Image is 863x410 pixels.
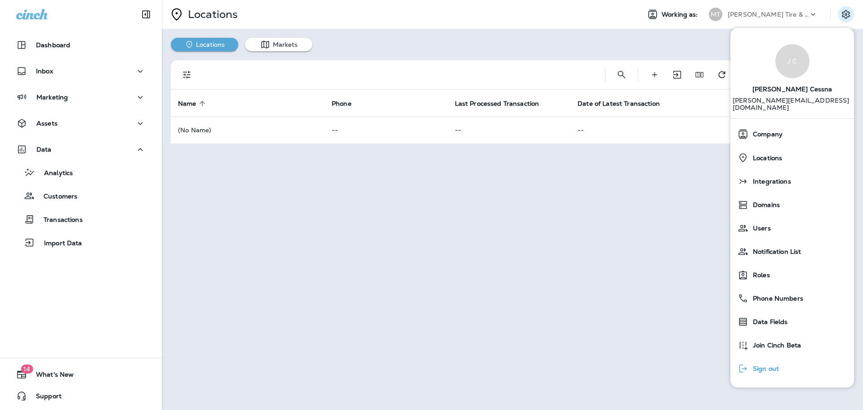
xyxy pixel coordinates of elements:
span: Last Processed Transaction [455,99,551,108]
button: Search Locations [613,66,631,84]
span: Working as: [662,11,700,18]
p: [PERSON_NAME] Tire & Auto [728,11,809,18]
p: Data [36,146,52,153]
p: [PERSON_NAME][EMAIL_ADDRESS][DOMAIN_NAME] [733,97,852,118]
span: Name [178,99,208,108]
span: Phone Numbers [748,295,803,302]
p: (No Name) [178,126,317,134]
span: Roles [748,271,770,279]
button: Assets [9,114,153,132]
span: Users [748,225,771,232]
a: Integrations [734,172,850,190]
button: Notification List [730,240,854,263]
button: Markets [245,38,312,51]
button: Locations [730,146,854,170]
button: Analytics [9,163,153,182]
p: Dashboard [36,41,70,49]
button: Company [730,122,854,146]
button: Edit Fields [690,66,708,84]
div: J C [775,44,810,78]
button: Join Cinch Beta [730,333,854,357]
button: Support [9,387,153,405]
button: Filters [178,66,196,84]
span: Date of Latest Transaction [578,99,672,108]
p: -- [332,126,440,134]
a: Phone Numbers [734,289,850,307]
button: Data [9,140,153,158]
span: Phone [332,100,351,108]
a: Roles [734,266,850,284]
span: Integrations [748,178,791,185]
button: Import Data [9,233,153,252]
p: Analytics [35,169,73,178]
button: Transactions [9,210,153,229]
button: Marketing [9,88,153,106]
p: Customers [35,193,77,201]
button: Roles [730,263,854,287]
p: -- [578,126,847,134]
span: Refresh transaction statistics [713,70,731,78]
a: Data Fields [734,313,850,331]
div: MT [709,8,722,21]
span: 14 [21,365,33,374]
p: Assets [36,120,58,127]
a: Company [734,125,850,143]
button: Users [730,216,854,240]
p: Import Data [35,239,82,248]
button: Dashboard [9,36,153,54]
span: What's New [27,371,74,382]
a: Users [734,219,850,237]
button: Domains [730,193,854,216]
button: Sign out [730,357,854,380]
span: [PERSON_NAME] Cessna [752,78,832,97]
button: 14What's New [9,365,153,383]
button: Phone Numbers [730,287,854,310]
button: Create Location [645,66,663,84]
span: Date of Latest Transaction [578,100,660,108]
a: Domains [734,196,850,214]
p: Locations [184,8,238,21]
span: Company [748,131,783,138]
button: Collapse Sidebar [133,5,159,23]
span: Locations [748,154,782,162]
span: Domains [748,201,780,209]
button: Customers [9,186,153,205]
button: Inbox [9,62,153,80]
span: Phone [332,99,363,108]
span: Join Cinch Beta [748,342,801,349]
span: Notification List [748,248,801,256]
p: Marketing [36,94,68,101]
button: Integrations [730,170,854,193]
span: Data Fields [748,318,788,326]
p: Transactions [35,216,83,225]
button: Data Fields [730,310,854,333]
a: Notification List [734,243,850,261]
button: Import Locations [668,66,686,84]
span: Last Processed Transaction [455,100,539,108]
span: Support [27,392,62,403]
span: Name [178,100,196,108]
button: Locations [171,38,238,51]
p: -- [455,126,564,134]
a: Locations [734,149,850,167]
span: Sign out [748,365,779,373]
a: J C[PERSON_NAME] Cessna [PERSON_NAME][EMAIL_ADDRESS][DOMAIN_NAME] [730,35,854,118]
p: Inbox [36,68,53,75]
button: Settings [838,6,854,23]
